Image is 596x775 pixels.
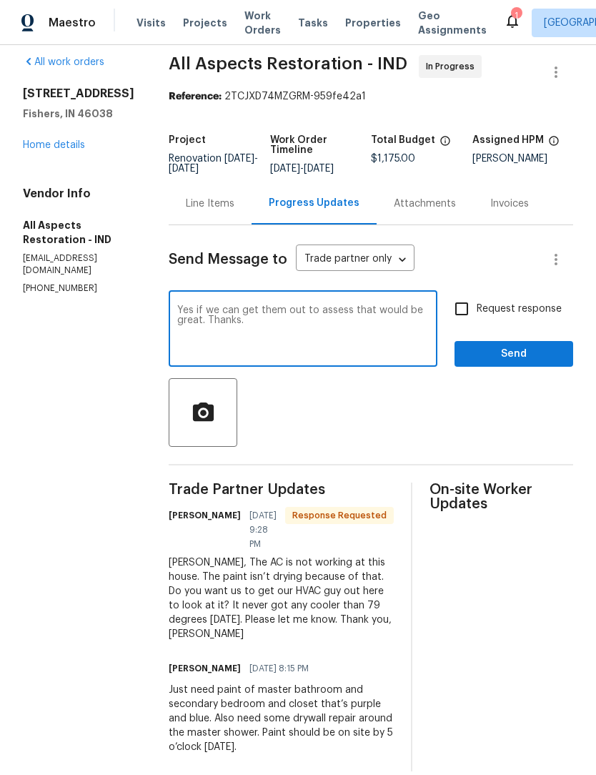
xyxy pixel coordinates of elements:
[426,59,480,74] span: In Progress
[296,248,414,272] div: Trade partner only
[23,140,85,150] a: Home details
[394,197,456,211] div: Attachments
[49,16,96,30] span: Maestro
[169,661,241,676] h6: [PERSON_NAME]
[224,154,254,164] span: [DATE]
[270,164,300,174] span: [DATE]
[169,92,222,102] b: Reference:
[244,9,281,37] span: Work Orders
[177,305,429,355] textarea: Yes if we can get them out to assess that would be great. Thanks.
[371,135,435,145] h5: Total Budget
[169,252,287,267] span: Send Message to
[511,9,521,23] div: 1
[429,483,573,511] span: On-site Worker Updates
[169,55,407,72] span: All Aspects Restoration - IND
[23,107,134,121] h5: Fishers, IN 46038
[183,16,227,30] span: Projects
[23,187,134,201] h4: Vendor Info
[472,135,544,145] h5: Assigned HPM
[287,508,392,523] span: Response Requested
[169,154,258,174] span: Renovation
[23,218,134,247] h5: All Aspects Restoration - IND
[371,154,415,164] span: $1,175.00
[304,164,334,174] span: [DATE]
[169,556,394,641] div: [PERSON_NAME], The AC is not working at this house. The paint isn’t drying because of that. Do yo...
[23,87,134,101] h2: [STREET_ADDRESS]
[477,302,562,317] span: Request response
[548,135,560,154] span: The hpm assigned to this work order.
[270,135,372,155] h5: Work Order Timeline
[249,508,277,551] span: [DATE] 9:28 PM
[169,164,199,174] span: [DATE]
[345,16,401,30] span: Properties
[455,341,573,367] button: Send
[298,18,328,28] span: Tasks
[418,9,487,37] span: Geo Assignments
[169,483,394,497] span: Trade Partner Updates
[472,154,574,164] div: [PERSON_NAME]
[186,197,234,211] div: Line Items
[23,252,134,277] p: [EMAIL_ADDRESS][DOMAIN_NAME]
[169,683,394,754] div: Just need paint of master bathroom and secondary bedroom and closet that’s purple and blue. Also ...
[466,345,562,363] span: Send
[23,282,134,295] p: [PHONE_NUMBER]
[249,661,309,676] span: [DATE] 8:15 PM
[269,196,359,210] div: Progress Updates
[23,57,104,67] a: All work orders
[439,135,451,154] span: The total cost of line items that have been proposed by Opendoor. This sum includes line items th...
[490,197,529,211] div: Invoices
[169,154,258,174] span: -
[270,164,334,174] span: -
[169,135,206,145] h5: Project
[169,508,241,523] h6: [PERSON_NAME]
[136,16,166,30] span: Visits
[169,89,573,104] div: 2TCJXD74MZGRM-959fe42a1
